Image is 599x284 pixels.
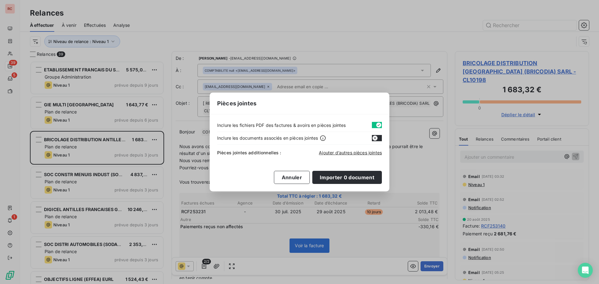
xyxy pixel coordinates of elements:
button: Importer 0 document [312,171,382,184]
span: Pièces jointes [217,99,256,108]
span: Pièces jointes additionnelles : [217,150,281,156]
div: Open Intercom Messenger [578,263,593,278]
span: Inclure les documents associés en pièces jointes [217,135,318,141]
span: Inclure les fichiers PDF des factures & avoirs en pièces jointes [217,122,346,128]
button: Annuler [274,171,310,184]
span: Ajouter d’autres pièces jointes [319,150,382,155]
